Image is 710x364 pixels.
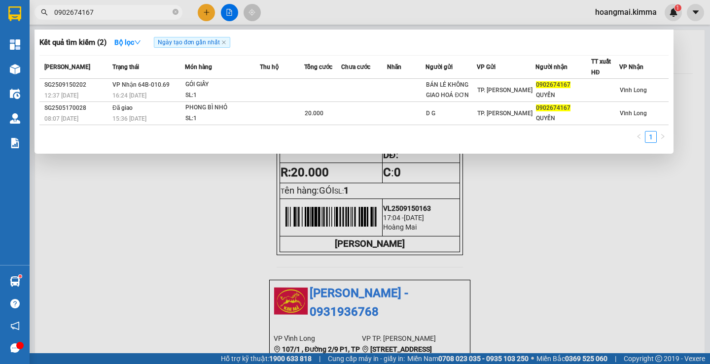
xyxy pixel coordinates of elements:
span: 0902674167 [536,81,570,88]
span: 20.000 [305,110,323,117]
span: close-circle [173,8,178,17]
span: question-circle [10,299,20,308]
span: Người nhận [535,64,568,70]
b: 107/1 , Đường 2/9 P1, TP Vĩnh Long [5,66,58,95]
li: Previous Page [633,131,645,143]
span: Vĩnh Long [620,87,647,94]
span: 08:07 [DATE] [44,115,78,122]
span: Người gửi [426,64,453,70]
span: Thu hộ [260,64,279,70]
div: BÁN LẺ KHÔNG GIAO HOÁ ĐƠN [426,80,476,100]
span: close-circle [173,9,178,15]
span: TT xuất HĐ [591,58,611,76]
li: Next Page [657,131,669,143]
img: warehouse-icon [10,276,20,287]
span: VP Nhận 64B-010.69 [112,81,170,88]
span: down [134,39,141,46]
span: [PERSON_NAME] [44,64,90,70]
div: PHONG BÌ NHỎ [185,102,259,113]
li: 1 [645,131,657,143]
li: VP TP. [PERSON_NAME] [68,53,131,75]
button: left [633,131,645,143]
span: Nhãn [387,64,401,70]
strong: Bộ lọc [114,38,141,46]
img: logo-vxr [8,6,21,21]
h3: Kết quả tìm kiếm ( 2 ) [39,37,106,48]
span: Đã giao [112,104,133,111]
a: 1 [645,132,656,142]
span: Ngày tạo đơn gần nhất [154,37,230,48]
span: Trạng thái [112,64,139,70]
span: Món hàng [185,64,212,70]
div: SG2505170028 [44,103,109,113]
span: Vĩnh Long [620,110,647,117]
div: GÓI GIẤY [185,79,259,90]
span: 16:24 [DATE] [112,92,146,99]
span: message [10,343,20,353]
span: left [636,133,642,139]
div: D G [426,108,476,119]
img: warehouse-icon [10,89,20,99]
div: QUYẾN [536,113,590,124]
span: Chưa cước [341,64,370,70]
button: right [657,131,669,143]
div: SL: 1 [185,113,259,124]
span: search [41,9,48,16]
div: QUYẾN [536,90,590,100]
img: warehouse-icon [10,113,20,124]
span: VP Gửi [477,64,496,70]
span: 12:37 [DATE] [44,92,78,99]
img: logo.jpg [5,5,39,39]
li: [PERSON_NAME] - 0931936768 [5,5,143,42]
li: VP Vĩnh Long [5,53,68,64]
span: environment [5,66,12,73]
span: notification [10,321,20,331]
img: warehouse-icon [10,64,20,74]
div: SG2509150202 [44,80,109,90]
span: close [221,40,226,45]
span: VP Nhận [619,64,643,70]
button: Bộ lọcdown [106,34,149,50]
span: TP. [PERSON_NAME] [477,110,532,117]
div: SL: 1 [185,90,259,101]
span: Tổng cước [304,64,332,70]
img: dashboard-icon [10,39,20,50]
img: solution-icon [10,138,20,148]
span: TP. [PERSON_NAME] [477,87,532,94]
span: 0902674167 [536,104,570,111]
span: right [660,133,666,139]
input: Tìm tên, số ĐT hoặc mã đơn [54,7,171,18]
sup: 1 [19,275,22,278]
span: 15:36 [DATE] [112,115,146,122]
